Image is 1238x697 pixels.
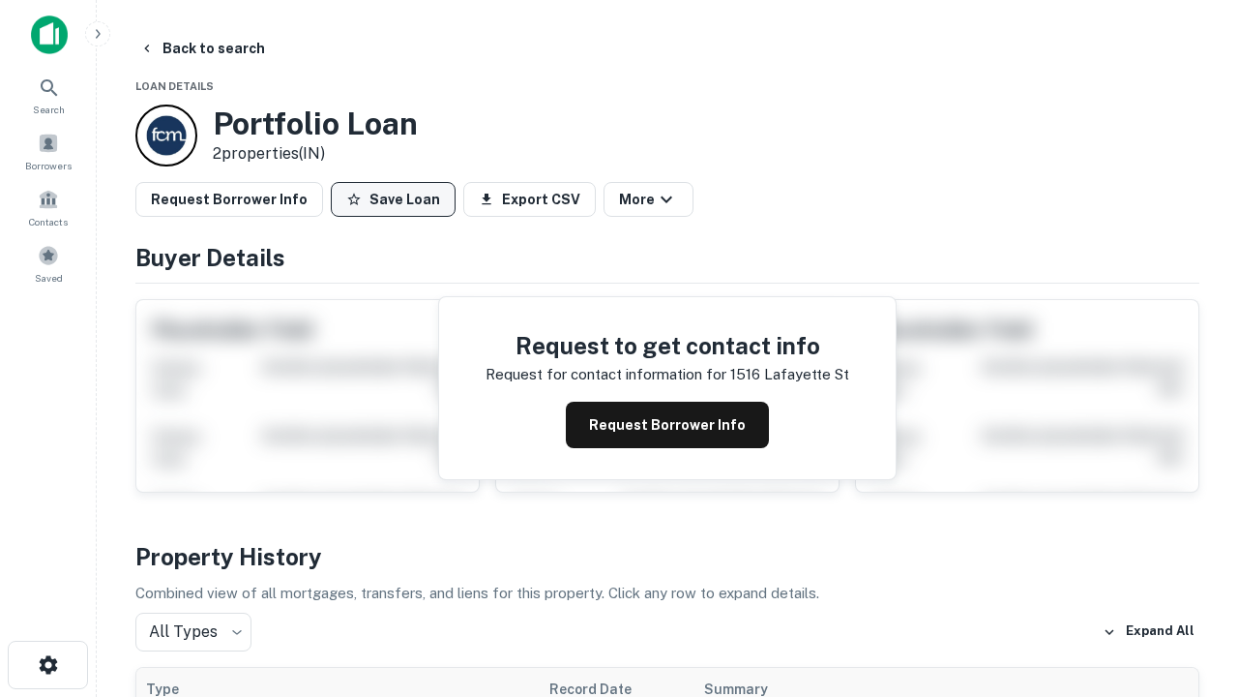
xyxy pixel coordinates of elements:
h4: Buyer Details [135,240,1199,275]
a: Borrowers [6,125,91,177]
h3: Portfolio Loan [213,106,418,142]
div: All Types [135,613,251,652]
button: Save Loan [331,182,456,217]
button: Request Borrower Info [566,402,769,448]
button: Back to search [132,31,273,66]
a: Saved [6,237,91,289]
span: Search [33,102,65,117]
p: 1516 lafayette st [730,363,849,386]
p: 2 properties (IN) [213,142,418,166]
a: Contacts [6,181,91,233]
span: Borrowers [25,158,72,173]
h4: Request to get contact info [486,328,849,363]
span: Saved [35,270,63,286]
h4: Property History [135,539,1199,574]
img: capitalize-icon.png [31,15,68,54]
span: Loan Details [135,80,214,92]
p: Combined view of all mortgages, transfers, and liens for this property. Click any row to expand d... [135,582,1199,605]
button: Expand All [1098,618,1199,647]
button: Export CSV [463,182,596,217]
button: Request Borrower Info [135,182,323,217]
p: Request for contact information for [486,363,726,386]
a: Search [6,69,91,121]
span: Contacts [29,214,68,229]
iframe: Chat Widget [1141,480,1238,573]
button: More [604,182,693,217]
